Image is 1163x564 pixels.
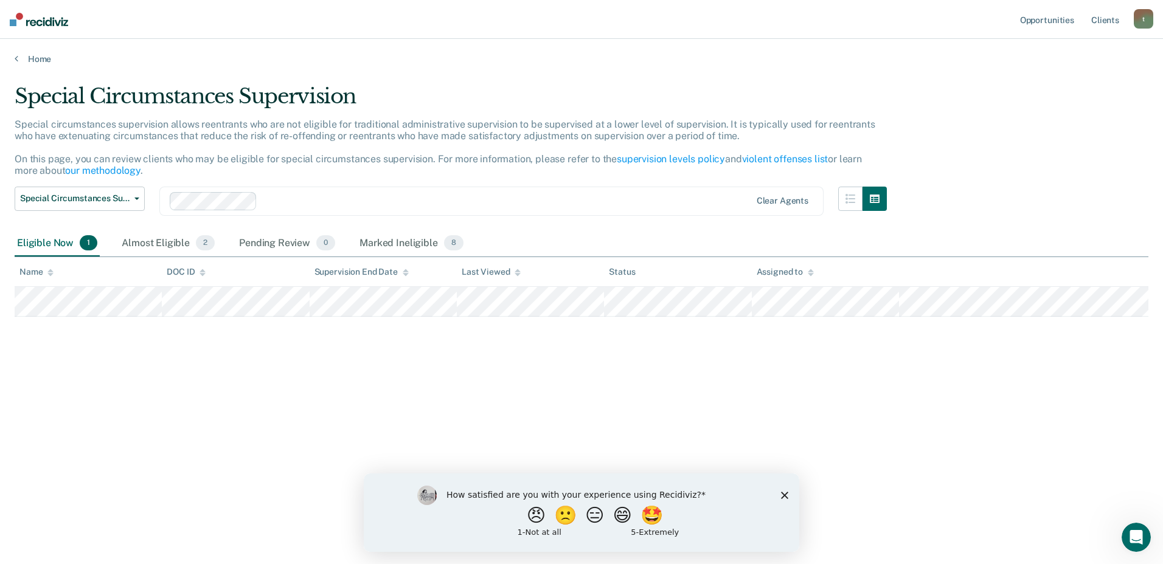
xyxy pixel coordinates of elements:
[444,235,463,251] span: 8
[314,267,409,277] div: Supervision End Date
[316,235,335,251] span: 0
[1134,9,1153,29] button: t
[15,187,145,211] button: Special Circumstances Supervision
[617,153,725,165] a: supervision levels policy
[237,230,338,257] div: Pending Review0
[15,84,887,119] div: Special Circumstances Supervision
[196,235,215,251] span: 2
[65,165,141,176] a: our methodology
[167,267,206,277] div: DOC ID
[757,196,808,206] div: Clear agents
[1122,523,1151,552] iframe: Intercom live chat
[757,267,814,277] div: Assigned to
[10,13,68,26] img: Recidiviz
[15,230,100,257] div: Eligible Now1
[119,230,217,257] div: Almost Eligible2
[742,153,828,165] a: violent offenses list
[357,230,466,257] div: Marked Ineligible8
[15,119,875,177] p: Special circumstances supervision allows reentrants who are not eligible for traditional administ...
[462,267,521,277] div: Last Viewed
[19,267,54,277] div: Name
[364,473,799,552] iframe: Survey by Kim from Recidiviz
[80,235,97,251] span: 1
[609,267,635,277] div: Status
[15,53,1148,64] a: Home
[20,193,130,204] span: Special Circumstances Supervision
